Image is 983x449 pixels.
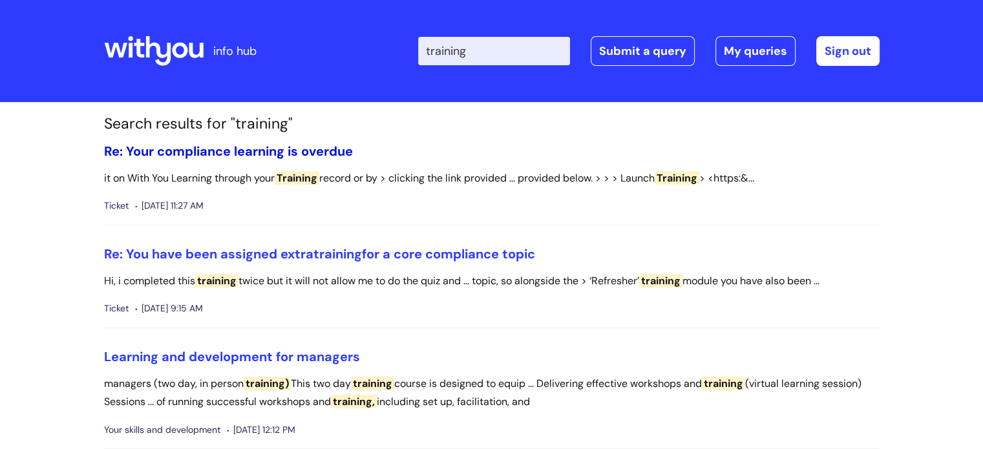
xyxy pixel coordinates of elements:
span: training [702,377,745,390]
input: Search [418,37,570,65]
a: Re: You have been assigned extratrainingfor a core compliance topic [104,245,535,262]
p: info hub [213,41,257,61]
span: [DATE] 12:12 PM [227,422,295,438]
span: Ticket [104,300,129,317]
p: Hi, i completed this twice but it will not allow me to do the quiz and ... topic, so alongside th... [104,272,880,291]
h1: Search results for "training" [104,115,880,133]
span: Your skills and development [104,422,220,438]
p: managers (two day, in person This two day course is designed to equip ... Delivering effective wo... [104,375,880,412]
span: training) [244,377,291,390]
a: Submit a query [591,36,695,66]
span: [DATE] 9:15 AM [135,300,203,317]
span: training, [331,395,377,408]
div: | - [418,36,880,66]
span: Ticket [104,198,129,214]
span: [DATE] 11:27 AM [135,198,204,214]
span: Training [275,171,319,185]
span: training [639,274,682,287]
a: Learning and development for managers [104,348,360,365]
span: training [195,274,238,287]
a: My queries [715,36,796,66]
span: training [351,377,394,390]
p: it on With You Learning through your record or by > clicking the link provided ... provided below... [104,169,880,188]
a: Sign out [816,36,880,66]
a: Re: Your compliance learning is overdue [104,143,353,160]
span: Training [655,171,699,185]
span: training [313,245,362,262]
